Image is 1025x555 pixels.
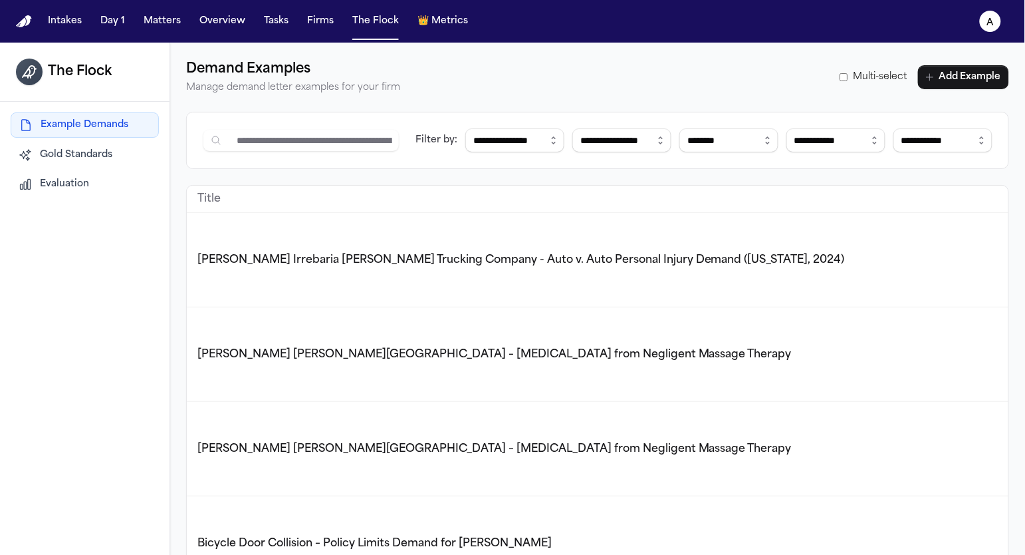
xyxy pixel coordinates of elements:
[186,80,400,96] p: Manage demand letter examples for your firm
[840,73,848,82] input: Multi-select
[302,9,339,33] button: Firms
[197,255,845,266] span: [PERSON_NAME] Irrebaria [PERSON_NAME] Trucking Company - Auto v. Auto Personal Injury Demand ([US...
[189,441,792,457] button: [PERSON_NAME] [PERSON_NAME][GEOGRAPHIC_DATA] – [MEDICAL_DATA] from Negligent Massage Therapy
[412,9,473,33] button: crownMetrics
[40,178,89,191] span: Evaluation
[197,349,792,360] span: [PERSON_NAME] [PERSON_NAME][GEOGRAPHIC_DATA] – [MEDICAL_DATA] from Negligent Massage Therapy
[189,536,552,552] button: Bicycle Door Collision – Policy Limits Demand for [PERSON_NAME]
[43,9,87,33] button: Intakes
[16,15,32,28] a: Home
[11,172,159,196] button: Evaluation
[40,148,112,162] span: Gold Standards
[186,59,400,80] h1: Demand Examples
[48,61,112,83] h1: The Flock
[918,65,1009,89] button: Add Example
[854,71,907,84] span: Multi-select
[259,9,294,33] button: Tasks
[415,134,457,147] div: Filter by:
[11,112,159,138] button: Example Demands
[194,9,251,33] button: Overview
[189,252,845,268] button: [PERSON_NAME] Irrebaria [PERSON_NAME] Trucking Company - Auto v. Auto Personal Injury Demand ([US...
[197,538,552,549] span: Bicycle Door Collision – Policy Limits Demand for [PERSON_NAME]
[347,9,404,33] button: The Flock
[138,9,186,33] button: Matters
[16,15,32,28] img: Finch Logo
[197,444,792,455] span: [PERSON_NAME] [PERSON_NAME][GEOGRAPHIC_DATA] – [MEDICAL_DATA] from Negligent Massage Therapy
[95,9,130,33] button: Day 1
[189,347,792,363] button: [PERSON_NAME] [PERSON_NAME][GEOGRAPHIC_DATA] – [MEDICAL_DATA] from Negligent Massage Therapy
[41,118,128,132] span: Example Demands
[11,143,159,167] button: Gold Standards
